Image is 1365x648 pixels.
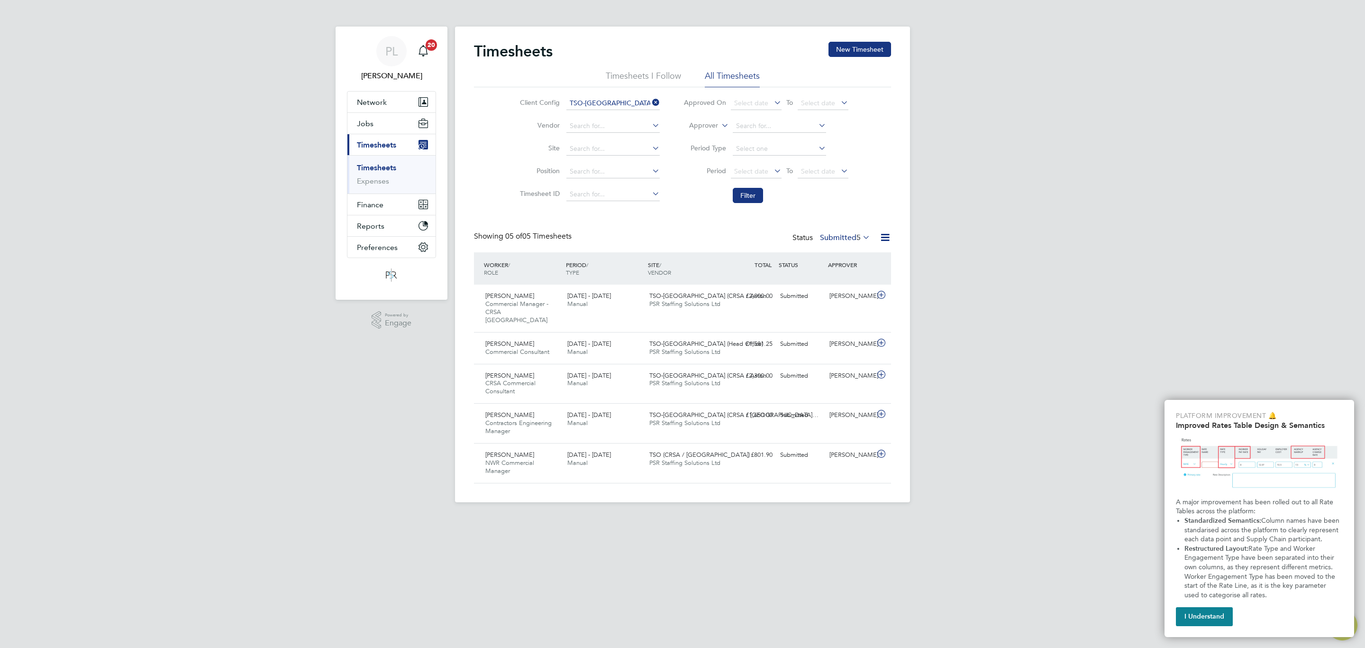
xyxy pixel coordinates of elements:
[1184,545,1248,553] strong: Restructured Layout:
[485,379,536,395] span: CRSA Commercial Consultant
[474,231,573,241] div: Showing
[357,119,373,128] span: Jobs
[517,121,560,130] label: Vendor
[485,419,552,435] span: Contractors Engineering Manager
[776,368,826,384] div: Submitted
[776,447,826,463] div: Submitted
[792,231,872,245] div: Status
[826,256,875,273] div: APPROVER
[485,411,534,419] span: [PERSON_NAME]
[801,99,835,107] span: Select date
[347,268,436,283] a: Go to home page
[485,459,534,475] span: NWR Commercial Manager
[783,96,796,109] span: To
[567,300,588,308] span: Manual
[517,167,560,175] label: Position
[482,256,564,281] div: WORKER
[1176,411,1343,421] p: Platform Improvement 🔔
[586,261,588,268] span: /
[783,165,796,177] span: To
[485,300,548,324] span: Commercial Manager - CRSA [GEOGRAPHIC_DATA]
[566,142,660,156] input: Search for...
[566,268,579,276] span: TYPE
[1176,607,1233,626] button: I Understand
[426,39,437,51] span: 20
[649,348,720,356] span: PSR Staffing Solutions Ltd
[567,419,588,427] span: Manual
[567,451,611,459] span: [DATE] - [DATE]
[649,451,750,459] span: TSO (CRSA / [GEOGRAPHIC_DATA])
[567,348,588,356] span: Manual
[517,144,560,152] label: Site
[385,319,411,327] span: Engage
[734,99,768,107] span: Select date
[383,268,400,283] img: psrsolutions-logo-retina.png
[485,371,534,380] span: [PERSON_NAME]
[649,300,720,308] span: PSR Staffing Solutions Ltd
[505,231,572,241] span: 05 Timesheets
[385,45,398,57] span: PL
[484,268,498,276] span: ROLE
[776,336,826,352] div: Submitted
[566,188,660,201] input: Search for...
[649,411,819,419] span: TSO-[GEOGRAPHIC_DATA] (CRSA / [GEOGRAPHIC_DATA]…
[649,340,763,348] span: TSO-[GEOGRAPHIC_DATA] (Head Office)
[683,98,726,107] label: Approved On
[485,340,534,348] span: [PERSON_NAME]
[357,98,387,107] span: Network
[826,407,875,423] div: [PERSON_NAME]
[649,379,720,387] span: PSR Staffing Solutions Ltd
[1184,517,1341,543] span: Column names have been standarised across the platform to clearly represent each data point and S...
[733,142,826,156] input: Select one
[727,447,776,463] div: £801.90
[347,70,436,82] span: Paul Ledingham
[733,188,763,203] button: Filter
[567,292,611,300] span: [DATE] - [DATE]
[566,165,660,178] input: Search for...
[567,459,588,467] span: Manual
[517,189,560,198] label: Timesheet ID
[820,233,870,242] label: Submitted
[606,70,681,87] li: Timesheets I Follow
[485,292,534,300] span: [PERSON_NAME]
[856,233,861,242] span: 5
[357,222,384,231] span: Reports
[567,340,611,348] span: [DATE] - [DATE]
[659,261,661,268] span: /
[727,288,776,304] div: £2,000.00
[801,167,835,176] span: Select date
[505,231,522,241] span: 05 of
[826,336,875,352] div: [PERSON_NAME]
[649,419,720,427] span: PSR Staffing Solutions Ltd
[485,348,549,356] span: Commercial Consultant
[776,407,826,423] div: Submitted
[347,36,436,82] a: Go to account details
[1184,545,1337,599] span: Rate Type and Worker Engagement Type have been separated into their own columns, as they represen...
[727,336,776,352] div: £1,581.25
[357,163,396,172] a: Timesheets
[705,70,760,87] li: All Timesheets
[566,120,660,133] input: Search for...
[1165,400,1354,637] div: Improved Rate Table Semantics
[567,411,611,419] span: [DATE] - [DATE]
[675,121,718,130] label: Approver
[649,459,720,467] span: PSR Staffing Solutions Ltd
[517,98,560,107] label: Client Config
[564,256,646,281] div: PERIOD
[826,447,875,463] div: [PERSON_NAME]
[336,27,447,300] nav: Main navigation
[646,256,728,281] div: SITE
[776,256,826,273] div: STATUS
[567,379,588,387] span: Manual
[648,268,671,276] span: VENDOR
[734,167,768,176] span: Select date
[508,261,510,268] span: /
[567,371,611,380] span: [DATE] - [DATE]
[474,42,553,61] h2: Timesheets
[649,371,773,380] span: TSO-[GEOGRAPHIC_DATA] (CRSA / Aston…
[727,368,776,384] div: £2,300.00
[826,368,875,384] div: [PERSON_NAME]
[357,243,398,252] span: Preferences
[485,451,534,459] span: [PERSON_NAME]
[727,407,776,423] div: £1,650.00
